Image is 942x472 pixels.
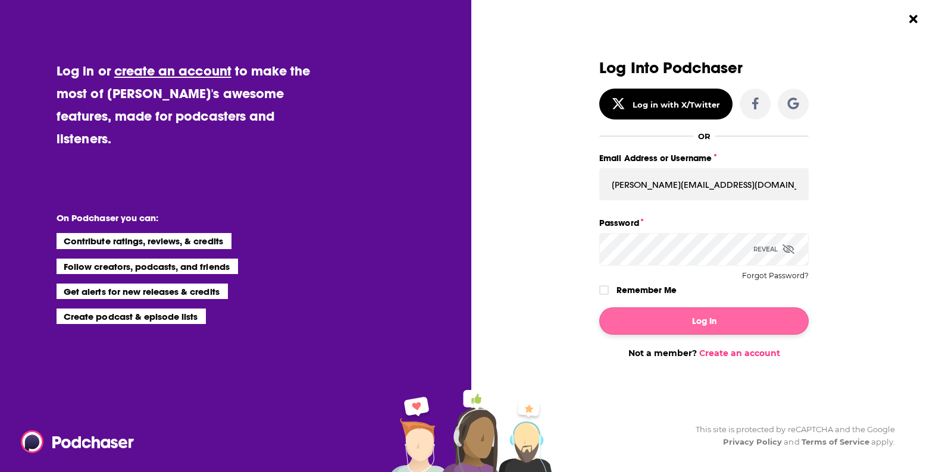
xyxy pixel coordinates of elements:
[57,309,206,324] li: Create podcast & episode lists
[723,437,783,446] a: Privacy Policy
[686,423,896,448] div: This site is protected by reCAPTCHA and the Google and apply.
[599,59,809,77] h3: Log Into Podchaser
[742,272,809,280] button: Forgot Password?
[114,62,231,79] a: create an account
[599,215,809,231] label: Password
[616,282,677,298] label: Remember Me
[21,430,126,453] a: Podchaser - Follow, Share and Rate Podcasts
[599,150,809,166] label: Email Address or Username
[599,307,809,335] button: Log In
[57,284,227,299] li: Get alerts for new releases & credits
[698,131,711,141] div: OR
[802,437,870,446] a: Terms of Service
[902,8,925,30] button: Close Button
[57,233,231,248] li: Contribute ratings, reviews, & credits
[21,430,135,453] img: Podchaser - Follow, Share and Rate Podcasts
[753,233,794,266] div: Reveal
[699,348,780,358] a: Create an account
[633,100,720,109] div: Log in with X/Twitter
[599,348,809,358] div: Not a member?
[599,89,733,119] button: Log in with X/Twitter
[599,168,809,200] input: Email Address or Username
[57,259,238,274] li: Follow creators, podcasts, and friends
[57,212,295,224] li: On Podchaser you can:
